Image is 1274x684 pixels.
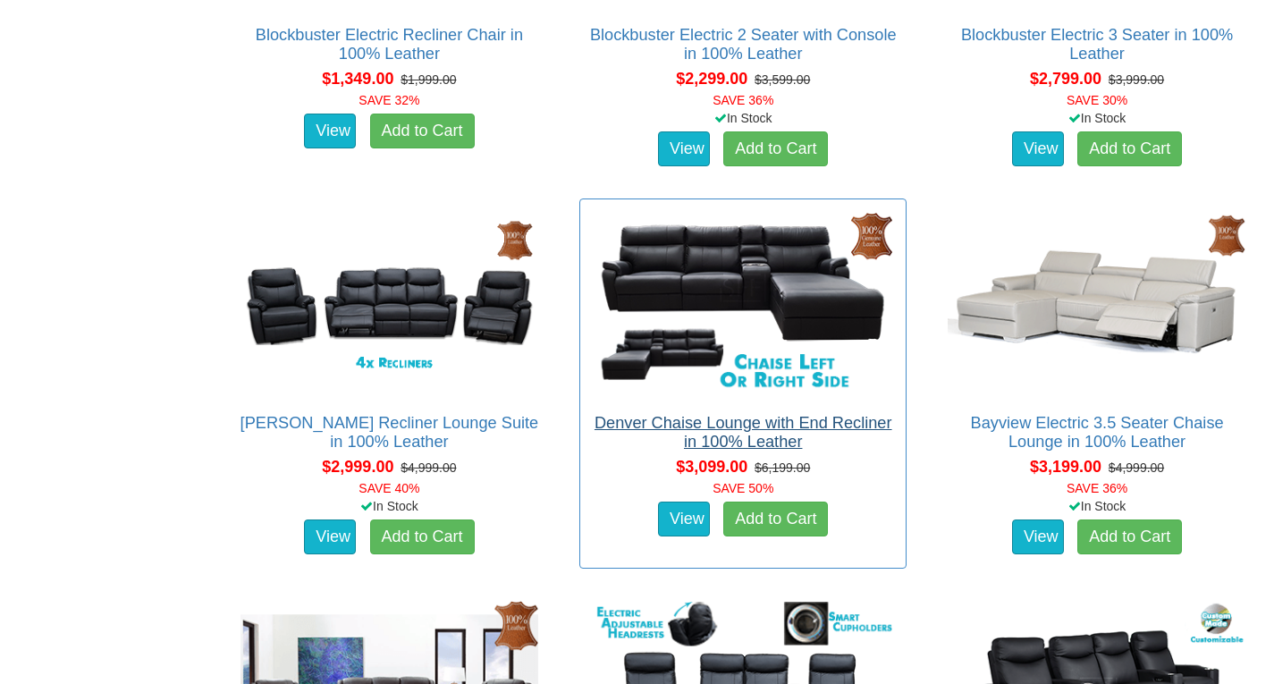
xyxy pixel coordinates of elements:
[1067,93,1127,107] font: SAVE 30%
[658,502,710,537] a: View
[1077,131,1182,167] a: Add to Cart
[256,26,523,62] a: Blockbuster Electric Recliner Chair in 100% Leather
[930,497,1264,515] div: In Stock
[322,458,393,476] span: $2,999.00
[1030,458,1101,476] span: $3,199.00
[713,481,773,495] font: SAVE 50%
[1109,72,1164,87] del: $3,999.00
[370,519,475,555] a: Add to Cart
[359,481,419,495] font: SAVE 40%
[1012,519,1064,555] a: View
[370,114,475,149] a: Add to Cart
[576,109,910,127] div: In Stock
[1012,131,1064,167] a: View
[1077,519,1182,555] a: Add to Cart
[713,93,773,107] font: SAVE 36%
[943,208,1251,396] img: Bayview Electric 3.5 Seater Chaise Lounge in 100% Leather
[1030,70,1101,88] span: $2,799.00
[590,26,897,62] a: Blockbuster Electric 2 Seater with Console in 100% Leather
[930,109,1264,127] div: In Stock
[1067,481,1127,495] font: SAVE 36%
[658,131,710,167] a: View
[236,208,544,396] img: Maxwell Recliner Lounge Suite in 100% Leather
[304,519,356,555] a: View
[359,93,419,107] font: SAVE 32%
[322,70,393,88] span: $1,349.00
[676,458,747,476] span: $3,099.00
[240,414,539,450] a: [PERSON_NAME] Recliner Lounge Suite in 100% Leather
[304,114,356,149] a: View
[755,460,810,475] del: $6,199.00
[961,26,1233,62] a: Blockbuster Electric 3 Seater in 100% Leather
[723,131,828,167] a: Add to Cart
[723,502,828,537] a: Add to Cart
[223,497,557,515] div: In Stock
[755,72,810,87] del: $3,599.00
[401,72,456,87] del: $1,999.00
[589,208,897,396] img: Denver Chaise Lounge with End Recliner in 100% Leather
[1109,460,1164,475] del: $4,999.00
[401,460,456,475] del: $4,999.00
[595,414,892,450] a: Denver Chaise Lounge with End Recliner in 100% Leather
[676,70,747,88] span: $2,299.00
[971,414,1224,450] a: Bayview Electric 3.5 Seater Chaise Lounge in 100% Leather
